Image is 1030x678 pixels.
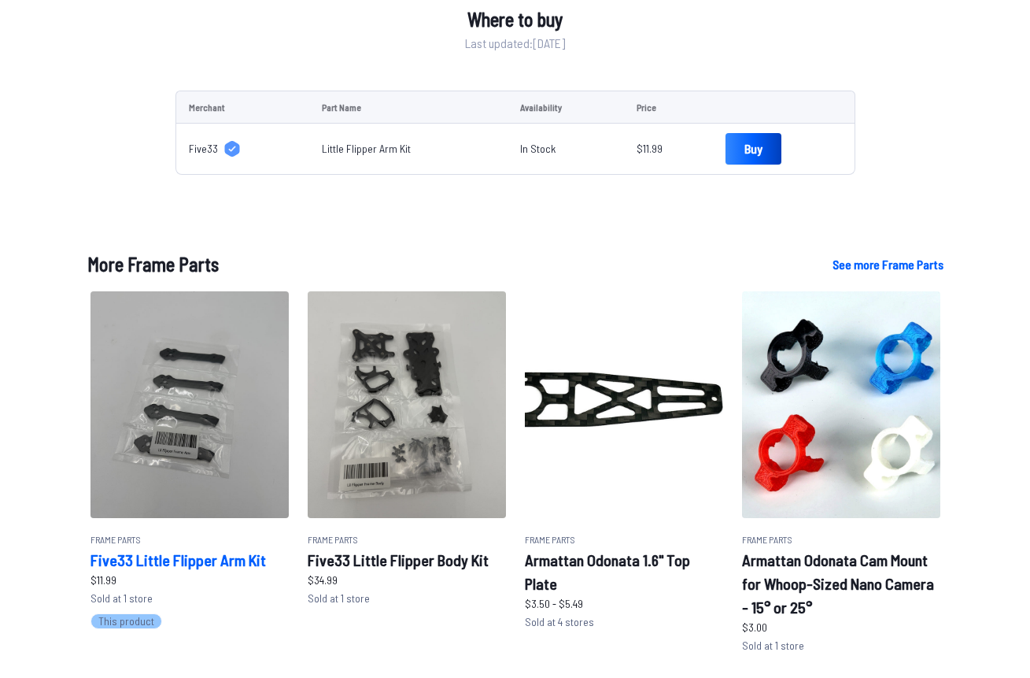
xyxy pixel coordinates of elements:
h2: Five33 Little Flipper Body Kit [308,548,506,572]
img: image [90,291,289,518]
img: image [742,291,940,518]
h2: Armattan Odonata Cam Mount for Whoop-Sized Nano Camera - 15° or 25° [742,548,940,619]
h1: More Frame Parts [87,250,807,279]
a: See more Frame Parts [832,255,943,274]
h2: Five33 Little Flipper Arm Kit [90,548,289,572]
td: Merchant [175,91,309,124]
span: Five33 [189,141,218,157]
a: imageFrame PartsArmattan Odonata 1.6" Top Plate$3.50 - $5.49Sold at 4 stores [525,291,723,631]
img: image [308,291,506,518]
p: $3.00 [742,619,940,635]
td: In Stock [508,124,624,175]
span: Sold at 1 store [308,591,370,605]
p: $11.99 [90,572,289,588]
span: Sold at 1 store [90,591,153,605]
span: Sold at 4 stores [525,615,594,628]
img: image [525,291,723,518]
td: Availability [508,91,624,124]
td: Part Name [309,91,508,124]
span: Last updated: [DATE] [465,34,565,53]
span: This product [90,613,162,629]
td: $11.99 [624,124,713,175]
a: Little Flipper Arm Kit [322,142,411,155]
span: Where to buy [467,6,563,34]
a: imageFrame PartsFive33 Little Flipper Body Kit$34.99Sold at 1 store [308,291,506,607]
p: $3.50 - $5.49 [525,595,723,612]
a: imageFrame PartsArmattan Odonata Cam Mount for Whoop-Sized Nano Camera - 15° or 25°$3.00Sold at 1... [742,291,940,654]
span: Frame Parts [742,534,792,545]
h2: Armattan Odonata 1.6" Top Plate [525,548,723,595]
p: $34.99 [308,572,506,588]
span: Frame Parts [308,534,358,545]
span: Frame Parts [525,534,575,545]
a: Buy [725,133,781,165]
a: imageFrame PartsFive33 Little Flipper Arm Kit$11.99Sold at 1 store [90,291,289,607]
span: Sold at 1 store [742,639,804,652]
td: Price [624,91,713,124]
a: Five33 [189,141,297,157]
span: Frame Parts [90,534,141,545]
